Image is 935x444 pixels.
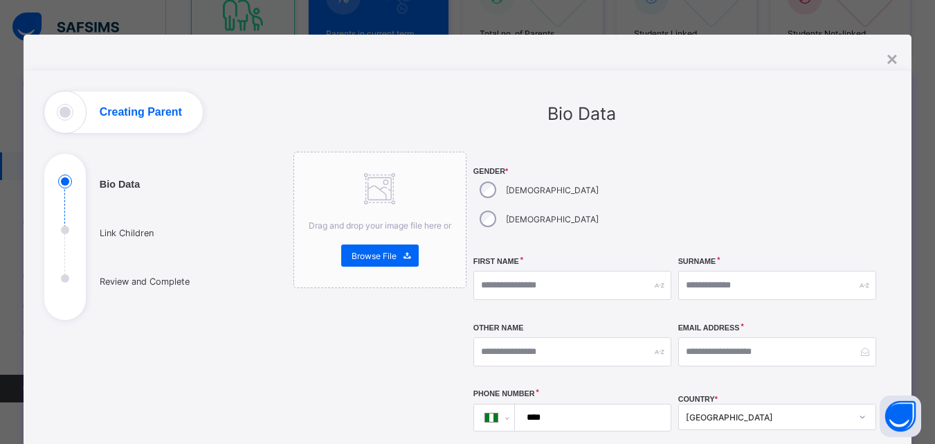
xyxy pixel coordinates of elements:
[887,48,898,71] div: ×
[100,107,182,118] h1: Creating Parent
[473,323,524,332] label: Other Name
[686,412,851,423] div: [GEOGRAPHIC_DATA]
[678,323,740,332] label: Email Address
[309,220,451,231] span: Drag and drop your image file here or
[547,103,616,124] span: Bio Data
[473,389,535,398] label: Phone Number
[678,257,716,265] label: Surname
[506,214,599,224] label: [DEMOGRAPHIC_DATA]
[473,167,671,175] span: Gender
[293,152,466,288] div: Drag and drop your image file here orBrowse File
[880,396,921,437] button: Open asap
[506,185,599,195] label: [DEMOGRAPHIC_DATA]
[352,251,397,261] span: Browse File
[473,257,519,265] label: First Name
[678,395,718,403] span: COUNTRY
